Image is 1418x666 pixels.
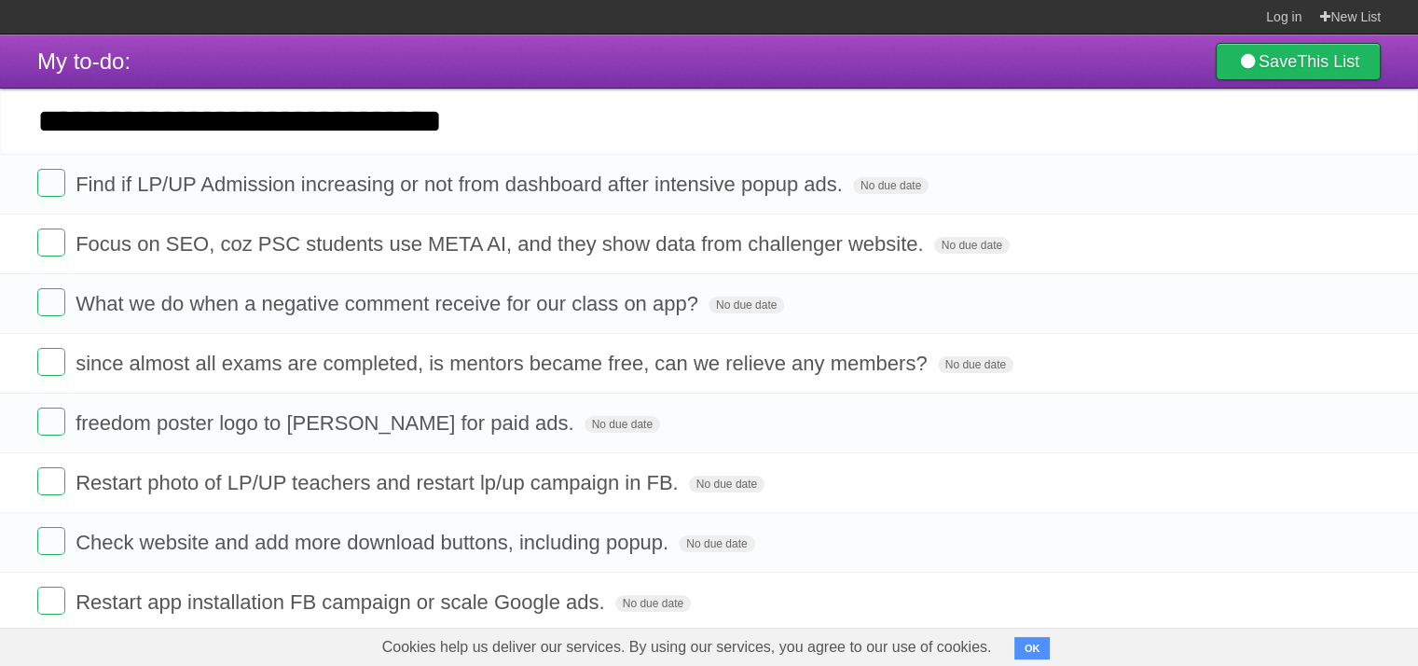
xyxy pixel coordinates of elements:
[615,595,691,612] span: No due date
[364,629,1011,666] span: Cookies help us deliver our services. By using our services, you agree to our use of cookies.
[37,348,65,376] label: Done
[76,232,928,256] span: Focus on SEO, coz PSC students use META AI, and they show data from challenger website.
[853,177,929,194] span: No due date
[76,173,847,196] span: Find if LP/UP Admission increasing or not from dashboard after intensive popup ads.
[37,408,65,436] label: Done
[76,411,578,435] span: freedom poster logo to [PERSON_NAME] for paid ads.
[37,527,65,555] label: Done
[679,535,754,552] span: No due date
[76,352,931,375] span: since almost all exams are completed, is mentors became free, can we relieve any members?
[1216,43,1381,80] a: SaveThis List
[1297,52,1359,71] b: This List
[709,297,784,313] span: No due date
[585,416,660,433] span: No due date
[37,467,65,495] label: Done
[76,590,609,614] span: Restart app installation FB campaign or scale Google ads.
[37,169,65,197] label: Done
[37,288,65,316] label: Done
[76,292,703,315] span: What we do when a negative comment receive for our class on app?
[37,49,131,74] span: My to-do:
[938,356,1013,373] span: No due date
[934,237,1010,254] span: No due date
[37,587,65,615] label: Done
[76,531,673,554] span: Check website and add more download buttons, including popup.
[37,229,65,257] label: Done
[689,476,764,493] span: No due date
[1014,637,1051,659] button: OK
[76,471,683,494] span: Restart photo of LP/UP teachers and restart lp/up campaign in FB.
